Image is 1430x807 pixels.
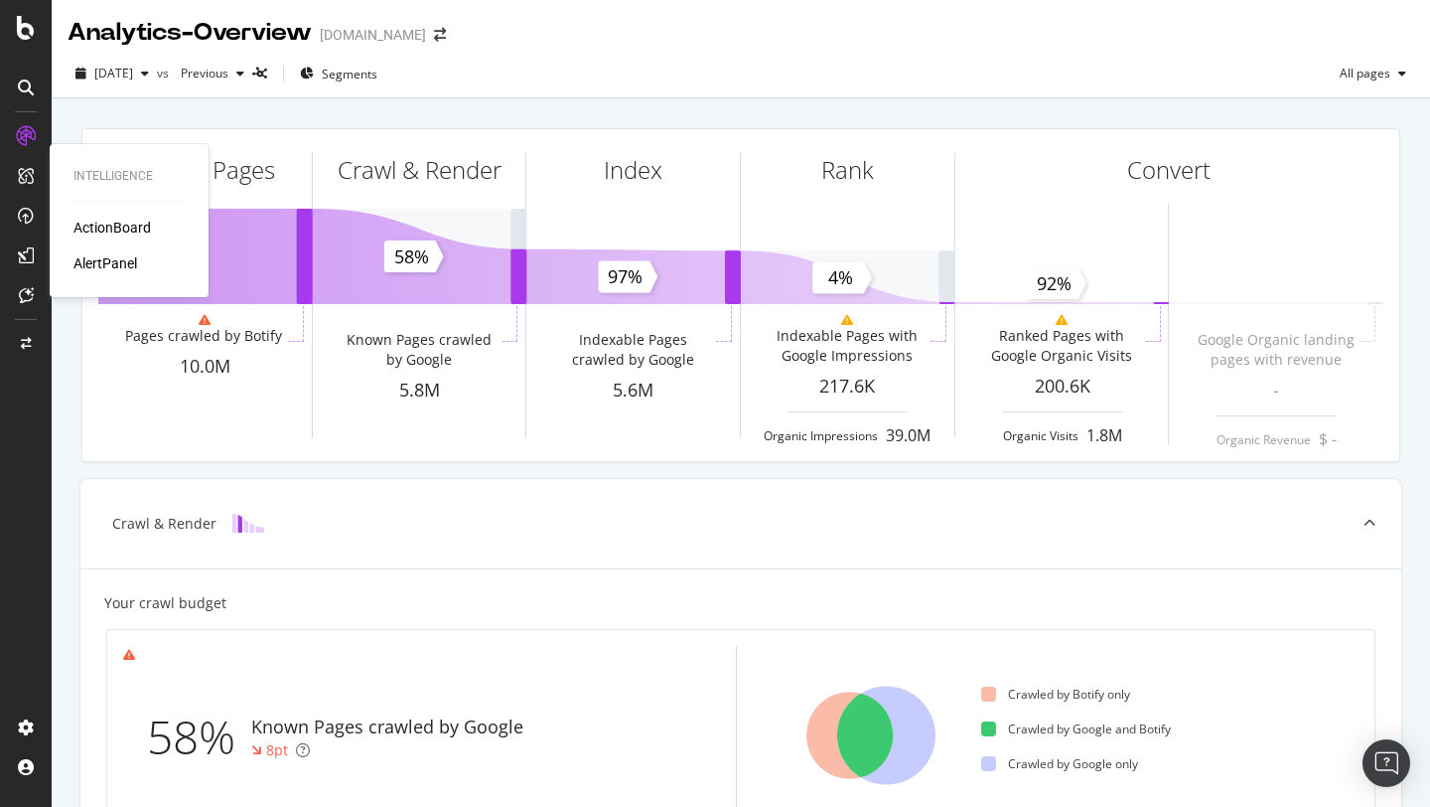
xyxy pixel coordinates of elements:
div: Crawl & Render [338,153,501,187]
div: Open Intercom Messenger [1362,739,1410,787]
div: arrow-right-arrow-left [434,28,446,42]
div: Rank [821,153,874,187]
div: 58% [147,705,251,770]
div: Pages crawled by Botify [125,326,282,346]
a: ActionBoard [73,218,151,238]
div: Indexable Pages crawled by Google [553,330,712,370]
span: Segments [322,66,377,82]
span: Previous [173,65,228,81]
a: AlertPanel [73,253,137,273]
div: 217.6K [741,374,954,400]
div: 5.6M [526,378,740,403]
button: All pages [1332,58,1414,89]
div: 5.8M [313,378,526,403]
img: block-icon [232,514,264,533]
div: Organic Impressions [764,427,878,444]
span: All pages [1332,65,1390,81]
div: Known Pages crawled by Google [339,330,498,370]
button: [DATE] [68,58,157,89]
button: Previous [173,58,252,89]
div: 8pt [266,740,288,760]
div: 10.0M [98,354,312,380]
div: Crawl & Render [112,514,216,534]
div: Crawled by Google and Botify [981,721,1171,737]
div: Index [604,153,662,187]
div: Analytics - Overview [68,16,312,50]
div: [DOMAIN_NAME] [320,25,426,45]
span: 2025 Aug. 10th [94,65,133,81]
div: Indexable Pages with Google Impressions [768,326,927,366]
span: vs [157,65,173,81]
div: Your crawl budget [104,593,226,613]
div: Crawled by Botify only [981,686,1130,703]
div: Crawled by Google only [981,755,1138,772]
div: Known Pages crawled by Google [251,715,523,740]
button: Segments [292,58,385,89]
div: 39.0M [886,424,930,447]
div: Intelligence [73,168,185,185]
